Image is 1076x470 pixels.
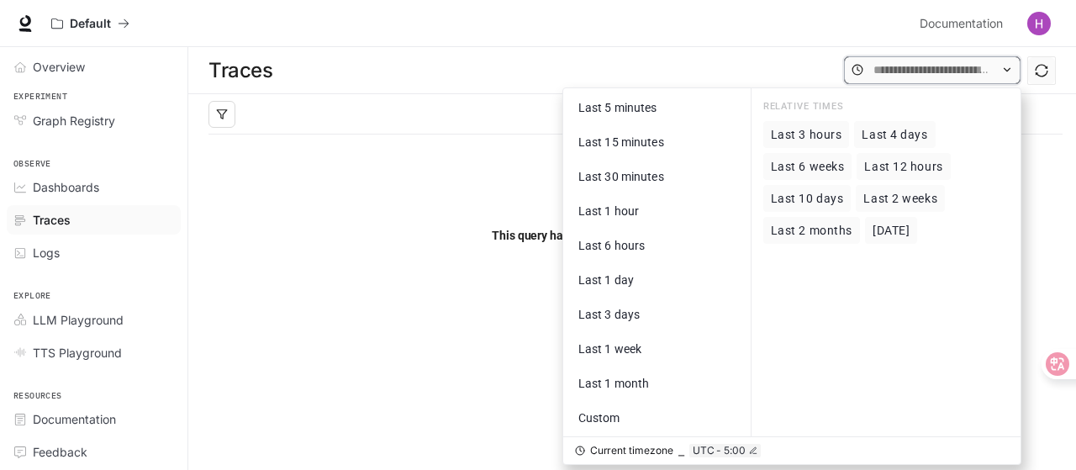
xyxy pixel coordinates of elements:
[567,161,747,192] button: Last 30 minutes
[856,185,945,212] button: Last 2 weeks
[763,217,860,244] button: Last 2 months
[873,224,910,238] span: [DATE]
[7,404,181,434] a: Documentation
[567,126,747,157] button: Last 15 minutes
[854,121,935,148] button: Last 4 days
[913,7,1015,40] a: Documentation
[763,99,1009,121] div: RELATIVE TIMES
[33,443,87,461] span: Feedback
[33,344,122,362] span: TTS Playground
[7,205,181,235] a: Traces
[862,128,927,142] span: Last 4 days
[7,338,181,367] a: TTS Playground
[771,160,845,174] span: Last 6 weeks
[578,239,646,252] span: Last 6 hours
[33,311,124,329] span: LLM Playground
[70,17,111,31] p: Default
[567,264,747,295] button: Last 1 day
[578,342,642,356] span: Last 1 week
[33,244,60,261] span: Logs
[578,170,664,183] span: Last 30 minutes
[578,204,640,218] span: Last 1 hour
[33,410,116,428] span: Documentation
[578,411,620,425] span: Custom
[678,444,684,457] div: ⎯
[763,185,852,212] button: Last 10 days
[578,135,664,149] span: Last 15 minutes
[567,367,747,399] button: Last 1 month
[763,153,852,180] button: Last 6 weeks
[771,192,844,206] span: Last 10 days
[567,92,747,123] button: Last 5 minutes
[863,192,937,206] span: Last 2 weeks
[578,273,634,287] span: Last 1 day
[578,377,650,390] span: Last 1 month
[578,101,657,114] span: Last 5 minutes
[693,444,746,457] span: UTC - 5:00
[763,121,850,148] button: Last 3 hours
[7,238,181,267] a: Logs
[208,54,272,87] h1: Traces
[7,305,181,335] a: LLM Playground
[1022,7,1056,40] button: User avatar
[7,52,181,82] a: Overview
[578,308,641,321] span: Last 3 days
[567,230,747,261] button: Last 6 hours
[857,153,950,180] button: Last 12 hours
[567,402,747,433] button: Custom
[567,333,747,364] button: Last 1 week
[492,226,779,245] span: Edit your query and try again!
[1035,64,1048,77] span: sync
[771,224,852,238] span: Last 2 months
[7,106,181,135] a: Graph Registry
[865,217,917,244] button: [DATE]
[44,7,137,40] button: All workspaces
[33,58,85,76] span: Overview
[567,298,747,330] button: Last 3 days
[33,112,115,129] span: Graph Registry
[771,128,842,142] span: Last 3 hours
[689,444,761,457] button: UTC - 5:00
[7,437,181,467] a: Feedback
[590,444,673,457] span: Current timezone
[920,13,1003,34] span: Documentation
[864,160,942,174] span: Last 12 hours
[567,195,747,226] button: Last 1 hour
[7,172,181,202] a: Dashboards
[492,229,628,242] span: This query had no results.
[33,211,71,229] span: Traces
[33,178,99,196] span: Dashboards
[1027,12,1051,35] img: User avatar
